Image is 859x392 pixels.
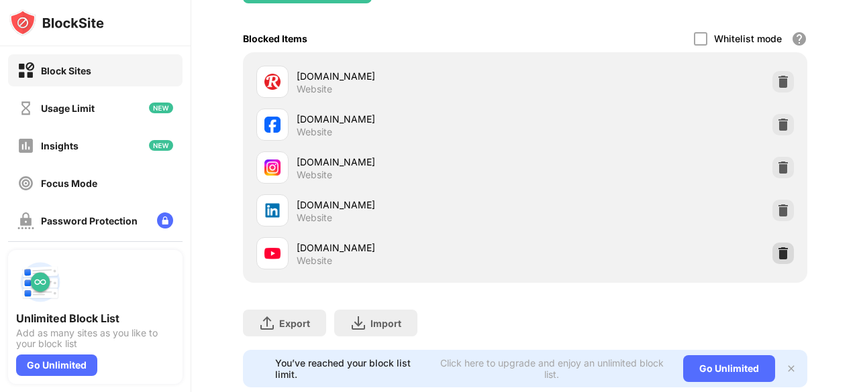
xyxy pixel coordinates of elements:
[297,112,525,126] div: [DOMAIN_NAME]
[149,140,173,151] img: new-icon.svg
[17,175,34,192] img: focus-off.svg
[297,126,332,138] div: Website
[264,159,281,176] img: favicons
[275,357,429,380] div: You’ve reached your block list limit.
[17,100,34,117] img: time-usage-off.svg
[370,318,401,329] div: Import
[9,9,104,36] img: logo-blocksite.svg
[714,33,782,44] div: Whitelist mode
[16,258,64,306] img: push-block-list.svg
[16,312,174,325] div: Unlimited Block List
[297,155,525,169] div: [DOMAIN_NAME]
[41,178,97,189] div: Focus Mode
[297,83,332,95] div: Website
[16,328,174,349] div: Add as many sites as you like to your block list
[264,245,281,261] img: favicons
[437,357,668,380] div: Click here to upgrade and enjoy an unlimited block list.
[41,215,138,226] div: Password Protection
[41,103,95,114] div: Usage Limit
[297,212,332,224] div: Website
[297,69,525,83] div: [DOMAIN_NAME]
[157,212,173,228] img: lock-menu.svg
[17,137,34,154] img: insights-off.svg
[17,212,34,229] img: password-protection-off.svg
[297,255,332,267] div: Website
[279,318,310,329] div: Export
[297,198,525,212] div: [DOMAIN_NAME]
[41,65,91,76] div: Block Sites
[264,74,281,90] img: favicons
[297,241,525,255] div: [DOMAIN_NAME]
[297,169,332,181] div: Website
[786,363,797,374] img: x-button.svg
[683,355,775,382] div: Go Unlimited
[264,202,281,218] img: favicons
[41,140,79,151] div: Insights
[264,117,281,133] img: favicons
[149,103,173,113] img: new-icon.svg
[243,33,307,44] div: Blocked Items
[16,354,97,376] div: Go Unlimited
[17,62,34,79] img: block-on.svg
